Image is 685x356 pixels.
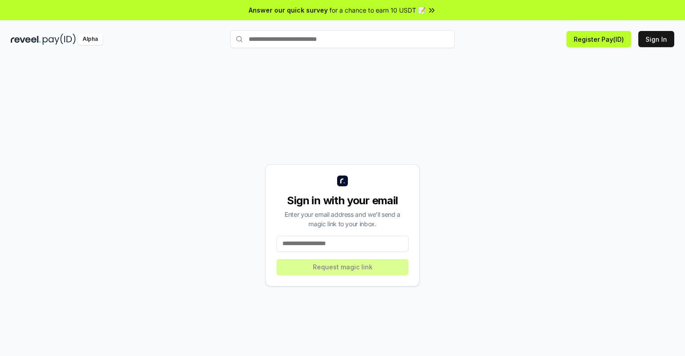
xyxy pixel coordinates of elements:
span: for a chance to earn 10 USDT 📝 [329,5,426,15]
span: Answer our quick survey [249,5,328,15]
div: Enter your email address and we’ll send a magic link to your inbox. [277,210,408,229]
button: Register Pay(ID) [566,31,631,47]
img: logo_small [337,176,348,186]
div: Alpha [78,34,103,45]
img: reveel_dark [11,34,41,45]
div: Sign in with your email [277,193,408,208]
img: pay_id [43,34,76,45]
button: Sign In [638,31,674,47]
